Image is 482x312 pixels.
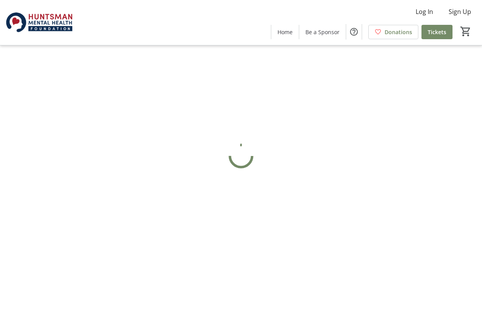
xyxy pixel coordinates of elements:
button: Cart [459,24,473,38]
a: Be a Sponsor [299,25,346,39]
a: Tickets [421,25,453,39]
span: Tickets [428,28,446,36]
span: Log In [416,7,433,16]
span: Home [277,28,293,36]
a: Home [271,25,299,39]
button: Log In [409,5,439,18]
span: Donations [385,28,412,36]
span: Be a Sponsor [305,28,340,36]
button: Sign Up [442,5,477,18]
button: Help [346,24,362,40]
img: Huntsman Mental Health Foundation's Logo [5,3,74,42]
span: Sign Up [449,7,471,16]
a: Donations [368,25,418,39]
